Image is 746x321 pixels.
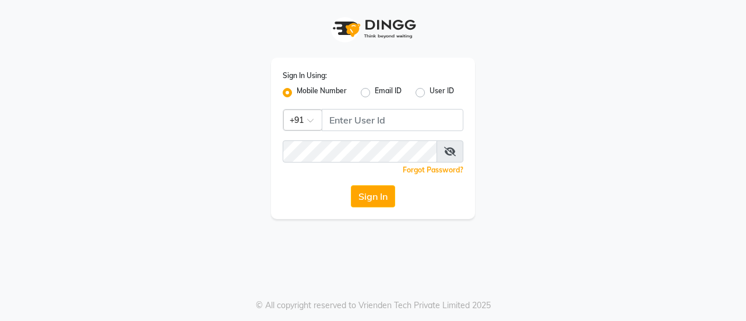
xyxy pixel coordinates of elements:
input: Username [322,109,463,131]
a: Forgot Password? [403,165,463,174]
input: Username [283,140,437,163]
label: Email ID [375,86,402,100]
label: Sign In Using: [283,70,327,81]
label: Mobile Number [297,86,347,100]
button: Sign In [351,185,395,207]
label: User ID [430,86,454,100]
img: logo1.svg [326,12,420,46]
